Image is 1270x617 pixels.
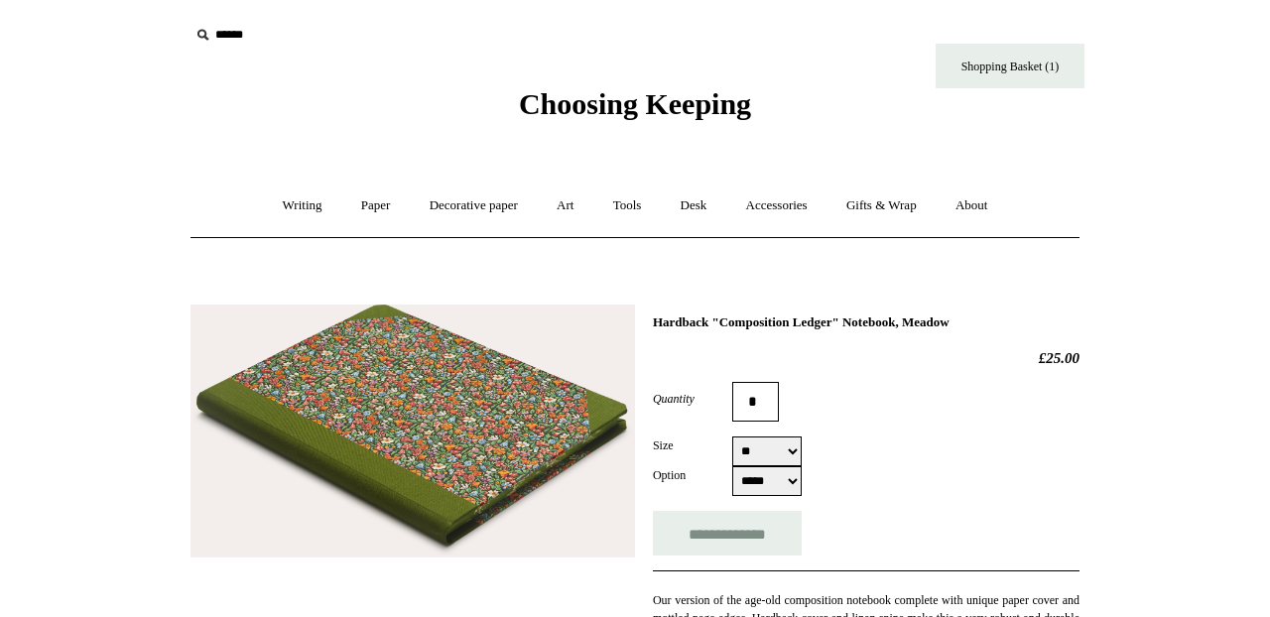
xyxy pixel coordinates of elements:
label: Size [653,436,732,454]
a: Decorative paper [412,180,536,232]
h1: Hardback "Composition Ledger" Notebook, Meadow [653,314,1079,330]
a: About [938,180,1006,232]
h2: £25.00 [653,349,1079,367]
a: Accessories [728,180,825,232]
label: Option [653,466,732,484]
a: Tools [595,180,660,232]
a: Paper [343,180,409,232]
span: Choosing Keeping [519,87,751,120]
img: Hardback "Composition Ledger" Notebook, Meadow [190,305,635,557]
a: Gifts & Wrap [828,180,935,232]
a: Choosing Keeping [519,103,751,117]
a: Shopping Basket (1) [936,44,1084,88]
a: Desk [663,180,725,232]
a: Writing [265,180,340,232]
label: Quantity [653,390,732,408]
a: Art [539,180,591,232]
